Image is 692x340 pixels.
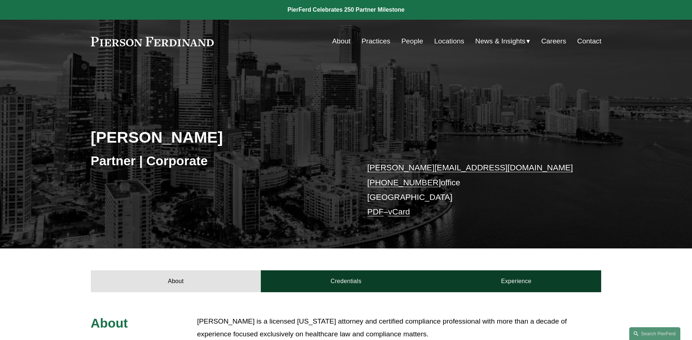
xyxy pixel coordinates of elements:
[91,270,261,292] a: About
[541,34,566,48] a: Careers
[367,178,441,187] a: [PHONE_NUMBER]
[362,34,390,48] a: Practices
[261,270,431,292] a: Credentials
[577,34,601,48] a: Contact
[91,316,128,330] span: About
[629,327,680,340] a: Search this site
[475,34,530,48] a: folder dropdown
[91,153,346,169] h3: Partner | Corporate
[367,161,580,219] p: office [GEOGRAPHIC_DATA] –
[367,163,573,172] a: [PERSON_NAME][EMAIL_ADDRESS][DOMAIN_NAME]
[332,34,351,48] a: About
[475,35,526,48] span: News & Insights
[434,34,464,48] a: Locations
[388,207,410,216] a: vCard
[91,128,346,147] h2: [PERSON_NAME]
[431,270,602,292] a: Experience
[367,207,384,216] a: PDF
[401,34,423,48] a: People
